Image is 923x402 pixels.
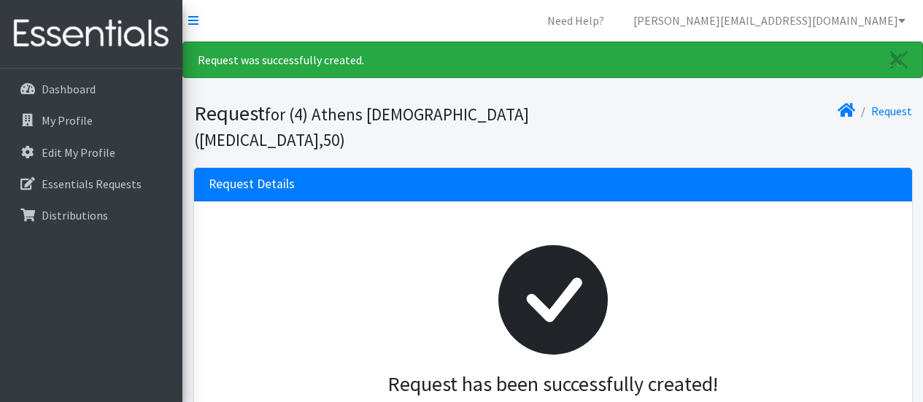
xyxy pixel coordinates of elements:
[182,42,923,78] div: Request was successfully created.
[42,113,93,128] p: My Profile
[876,42,922,77] a: Close
[42,145,115,160] p: Edit My Profile
[871,104,912,118] a: Request
[220,372,886,397] h3: Request has been successfully created!
[536,6,616,35] a: Need Help?
[6,9,177,58] img: HumanEssentials
[6,74,177,104] a: Dashboard
[42,208,108,223] p: Distributions
[6,169,177,198] a: Essentials Requests
[194,101,548,151] h1: Request
[6,106,177,135] a: My Profile
[42,82,96,96] p: Dashboard
[6,201,177,230] a: Distributions
[6,138,177,167] a: Edit My Profile
[209,177,295,192] h3: Request Details
[42,177,142,191] p: Essentials Requests
[194,104,529,150] small: for (4) Athens [DEMOGRAPHIC_DATA] ([MEDICAL_DATA],50)
[622,6,917,35] a: [PERSON_NAME][EMAIL_ADDRESS][DOMAIN_NAME]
